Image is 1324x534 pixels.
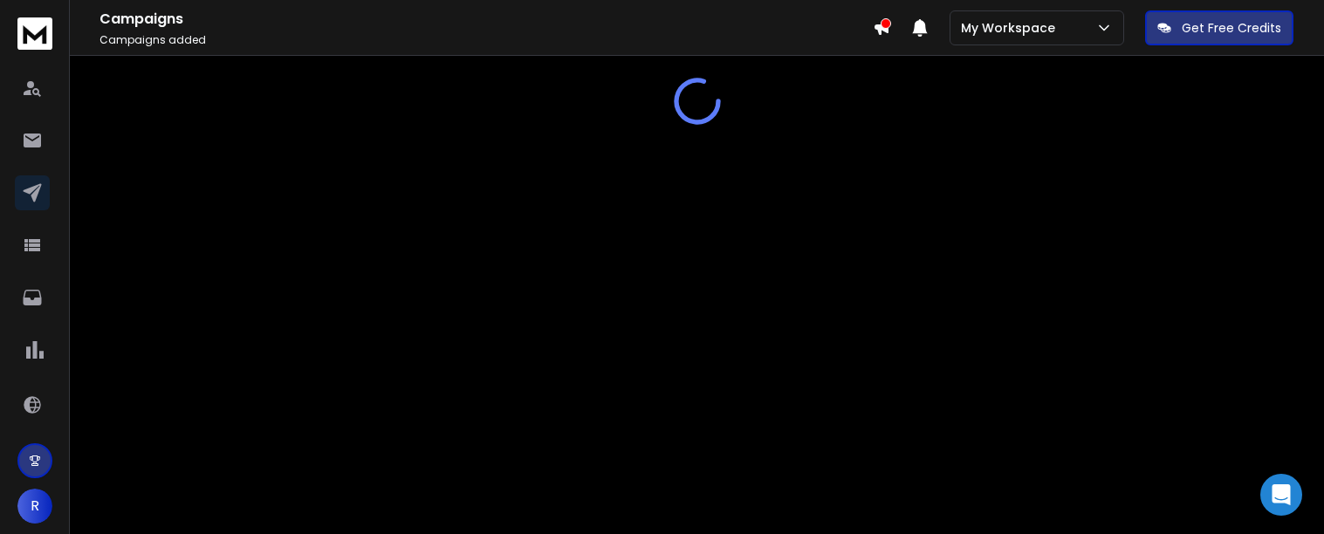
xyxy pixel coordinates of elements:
button: Get Free Credits [1145,10,1293,45]
h1: Campaigns [99,9,873,30]
div: Open Intercom Messenger [1260,474,1302,516]
img: logo [17,17,52,50]
button: R [17,489,52,524]
p: Get Free Credits [1182,19,1281,37]
p: Campaigns added [99,33,873,47]
p: My Workspace [961,19,1062,37]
